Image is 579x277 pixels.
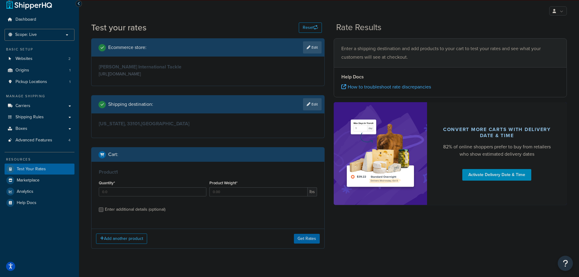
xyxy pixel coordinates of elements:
button: Reset [299,23,322,33]
input: Enter additional details (optional) [99,207,103,212]
div: Enter additional details (optional) [105,205,165,214]
div: Resources [5,157,74,162]
p: Enter a shipping destination and add products to your cart to test your rates and see what your c... [341,44,560,61]
span: lbs [308,187,317,196]
button: Get Rates [294,234,320,244]
li: Advanced Features [5,135,74,146]
button: Open Resource Center [558,256,573,271]
h2: Ecommerce store : [108,45,146,50]
label: Product Weight* [209,181,237,185]
span: 1 [69,79,71,85]
h1: Test your rates [91,22,146,33]
span: Scope: Live [15,32,37,37]
span: Advanced Features [16,138,52,143]
div: Domain: [DOMAIN_NAME] [16,16,67,21]
div: Basic Setup [5,47,74,52]
input: 0.0 [99,187,206,196]
a: Carriers [5,100,74,112]
button: Add another product [96,234,147,244]
span: Pickup Locations [16,79,47,85]
span: Analytics [17,189,33,194]
li: Websites [5,53,74,64]
div: Manage Shipping [5,94,74,99]
span: Websites [16,56,33,61]
a: Analytics [5,186,74,197]
div: 82% of online shoppers prefer to buy from retailers who show estimated delivery dates [442,143,553,158]
span: Origins [16,68,29,73]
span: Test Your Rates [17,167,46,172]
a: Dashboard [5,14,74,25]
span: Carriers [16,103,30,109]
div: v 4.0.25 [17,10,30,15]
h2: Shipping destination : [108,102,153,107]
li: Origins [5,65,74,76]
a: Pickup Locations1 [5,76,74,88]
div: Domain Overview [24,36,54,40]
p: [URL][DOMAIN_NAME] [99,70,206,78]
span: 1 [69,68,71,73]
div: Convert more carts with delivery date & time [442,126,553,139]
li: Pickup Locations [5,76,74,88]
span: Marketplace [17,178,40,183]
h3: [US_STATE], 33101 , [GEOGRAPHIC_DATA] [99,121,317,127]
a: Edit [303,98,322,110]
span: 4 [68,138,71,143]
span: Dashboard [16,17,36,22]
a: Advanced Features4 [5,135,74,146]
div: Keywords by Traffic [68,36,100,40]
a: Shipping Rules [5,112,74,123]
h3: Product 1 [99,169,317,175]
a: Edit [303,41,322,54]
img: feature-image-ddt-36eae7f7280da8017bfb280eaccd9c446f90b1fe08728e4019434db127062ab4.png [343,111,418,196]
h2: Rate Results [336,23,381,32]
span: Shipping Rules [16,115,44,120]
a: Test Your Rates [5,164,74,175]
img: website_grey.svg [10,16,15,21]
a: How to troubleshoot rate discrepancies [341,83,431,90]
img: logo_orange.svg [10,10,15,15]
span: Boxes [16,126,27,131]
label: Quantity* [99,181,115,185]
span: Help Docs [17,200,36,206]
h3: [PERSON_NAME] International Tackle [99,64,206,70]
img: tab_keywords_by_traffic_grey.svg [61,35,66,40]
span: 2 [68,56,71,61]
h4: Help Docs [341,73,560,81]
h2: Cart : [108,152,118,157]
a: Websites2 [5,53,74,64]
input: 0.00 [209,187,308,196]
a: Marketplace [5,175,74,186]
a: Origins1 [5,65,74,76]
a: Help Docs [5,197,74,208]
a: Activate Delivery Date & Time [462,169,531,181]
img: tab_domain_overview_orange.svg [18,35,22,40]
a: Boxes [5,123,74,134]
